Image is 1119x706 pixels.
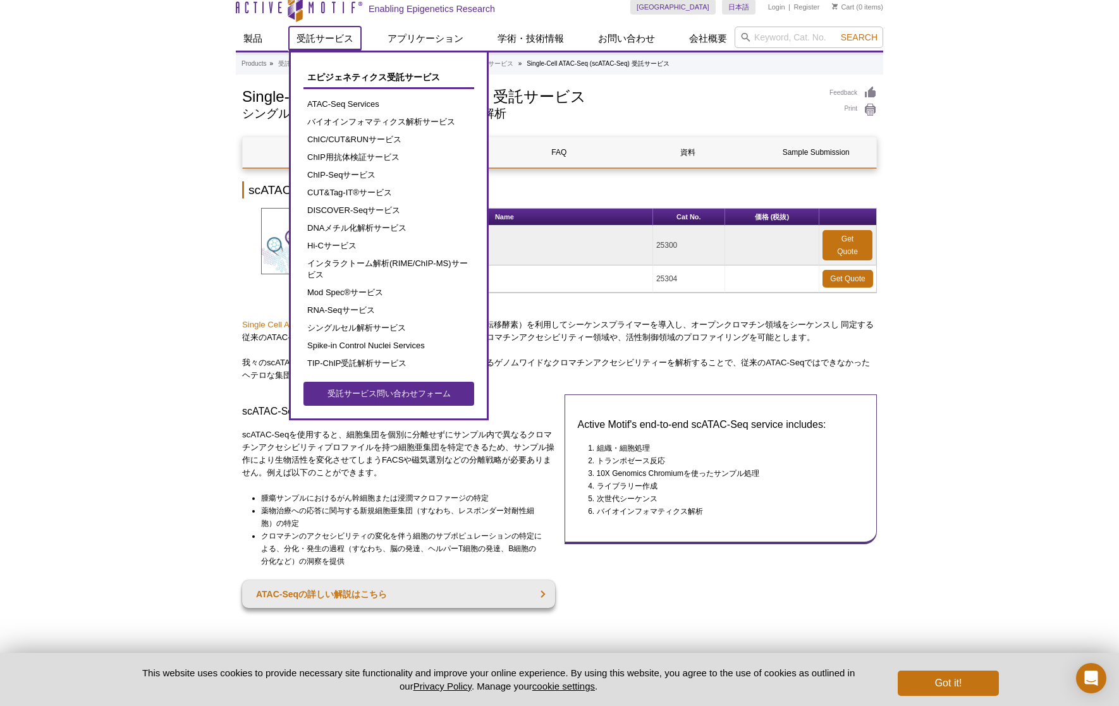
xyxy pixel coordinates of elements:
img: Your Cart [832,3,838,9]
a: 学術・技術情報 [490,27,572,51]
a: ChIP-Seqサービス [303,166,474,184]
li: 腫瘍サンプルにおけるがん幹細胞または浸潤マクロファージの特定 [261,492,544,504]
h2: シングルセルレベルでのオープンクロマチン解析 [242,108,817,119]
a: CUT&Tag-IT®サービス [303,184,474,202]
th: Name [357,209,653,226]
a: RNA-Seqサービス [303,301,474,319]
a: Get Quote [822,270,873,288]
a: Hi-Cサービス [303,237,474,255]
a: ATAC-Seq Services [303,95,474,113]
li: クロマチンのアクセシビリティの変化を伴う細胞のサブポピュレーションの特定による、分化・発生の過程（すなわち、脳の発達、ヘルパーT細胞の発達、B細胞の分化など）の洞察を提供 [261,530,544,568]
a: Products [242,58,266,70]
a: Privacy Policy [413,681,472,691]
h3: Active Motif's end-to-end scATAC-Seq service includes: [578,417,864,432]
button: Got it! [898,671,999,696]
li: » [269,60,273,67]
td: 25304 [653,265,725,293]
div: Open Intercom Messenger [1076,663,1106,693]
li: ライブラリー作成 [597,480,853,492]
a: FAQ [499,137,618,167]
a: 資料 [628,137,747,167]
span: Search [841,32,877,42]
a: Spike-in Control Nuclei Services [303,337,474,355]
a: エピジェネティクス受託サービス [303,65,474,89]
a: ChIC/CUT&RUNサービス [303,131,474,149]
th: 価格 (税抜) [725,209,819,226]
a: 概要 [243,137,362,167]
h2: scATAC-Seqの概要 [242,181,877,198]
li: 組織・細胞処理 [597,442,853,454]
a: DNAメチル化解析サービス [303,219,474,237]
li: トランポゼース反応 [597,454,853,467]
input: Keyword, Cat. No. [735,27,883,48]
li: バイオインフォマティクス解析 [597,505,853,518]
a: バイオインフォマティクス解析サービス [303,113,474,131]
a: Cart [832,3,854,11]
li: » [518,60,522,67]
li: 10X Genomics Chromiumを使ったサンプル処理 [597,467,853,480]
a: お問い合わせ [590,27,663,51]
li: 次世代シーケンス [597,492,853,505]
img: Single Cell ATAC-Seq (scATAC) Service [261,208,327,274]
li: 薬物治療への応答に関与する新規細胞亜集団（すなわち、レスポンダー対耐性細胞）の特定 [261,504,544,530]
a: インタラクトーム解析(RIME/ChIP-MS)サービス [303,255,474,284]
a: TIP-ChIP受託解析サービス [303,355,474,372]
a: 受託サービス [289,27,361,51]
th: Cat No. [653,209,725,226]
p: This website uses cookies to provide necessary site functionality and improve your online experie... [120,666,877,693]
a: 会社概要 [682,27,735,51]
a: 受託サービス問い合わせフォーム [303,382,474,406]
a: DISCOVER-Seqサービス [303,202,474,219]
td: Single-Cell ATAC-Seq Service, Tissue [357,265,653,293]
a: Register [793,3,819,11]
a: ATAC-Seqの詳しい解説はこちら [242,580,555,608]
a: 受託サービス [278,58,316,70]
li: Single-Cell ATAC-Seq (scATAC-Seq) 受託サービス [527,60,669,67]
a: シングルセル解析サービス [303,319,474,337]
button: cookie settings [532,681,595,691]
a: Mod Spec®サービス [303,284,474,301]
a: Get Quote [822,230,872,260]
button: Search [837,32,881,43]
p: scATAC-Seqを使用すると、細胞集団を個別に分離せずにサンプル内で異なるクロマチンアクセシビリティプロファイルを持つ細胞亜集団を特定できるため、サンプル操作により生物活性を変化させてしまう... [242,429,555,479]
h2: Enabling Epigenetics Research [369,3,495,15]
a: ChIP用抗体検証サービス [303,149,474,166]
a: Print [829,103,877,117]
td: Single-Cell ATAC-Seq Service [357,226,653,265]
a: Feedback [829,86,877,100]
h3: scATAC-Seqを使う利点 [242,404,555,419]
a: Sample Submission [757,137,876,167]
p: は、DNAトランスポゼース（転移酵素）を利用してシーケンスプライマーを導入し、オープンクロマチン領域をシーケンスし 同定する従来のATAC-Seq方法をもとに開発され、個々の細胞レベルでのクロマ... [242,319,877,344]
span: エピジェネティクス受託サービス [307,72,440,82]
td: 25300 [653,226,725,265]
h1: Single-Cell ATAC-Seq (scATAC-Seq) 受託サービス [242,86,817,105]
a: Single Cell ATAC-Seq (scATAC-Seq) [242,320,377,329]
a: Login [768,3,785,11]
a: アプリケーション [380,27,471,51]
p: 我々のscATAC-Seq受託サービスでは、一度に数千個の細胞におけるゲノムワイドなクロマチンアクセシビリティーを解析することで、従来のATAC-Seqではできなかったヘテロな集団のポピュレーシ... [242,356,877,382]
a: 製品 [236,27,270,51]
